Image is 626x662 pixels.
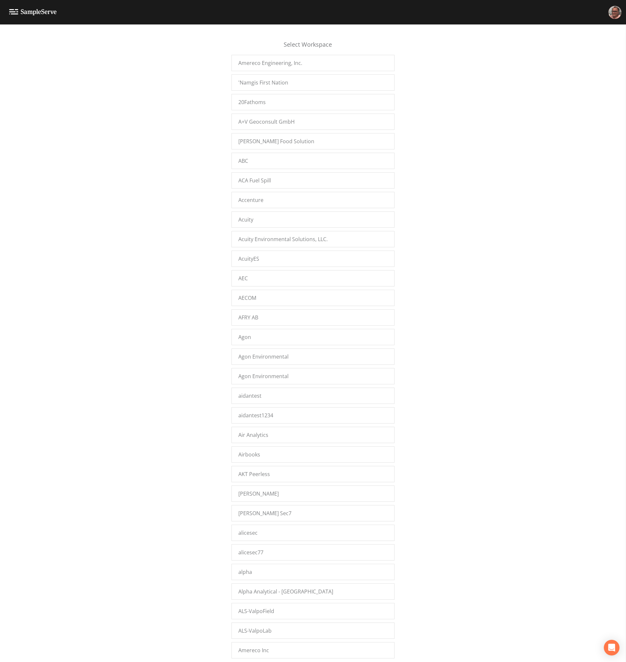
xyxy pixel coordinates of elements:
[231,153,395,169] a: ABC
[238,274,248,282] span: AEC
[231,466,395,482] a: AKT Peerless
[238,372,289,380] span: Agon Environmental
[231,329,395,345] a: Agon
[238,294,256,302] span: AECOM
[238,157,248,165] span: ABC
[238,255,259,263] span: AcuityES
[231,505,395,521] a: [PERSON_NAME] Sec7
[231,114,395,130] a: A+V Geoconsult GmbH
[238,59,302,67] span: Amereco Engineering, Inc.
[9,9,57,15] img: logo
[231,564,395,580] a: alpha
[238,470,270,478] span: AKT Peerless
[238,588,333,595] span: Alpha Analytical - [GEOGRAPHIC_DATA]
[231,446,395,463] a: Airbooks
[231,251,395,267] a: AcuityES
[231,642,395,658] a: Amereco Inc
[238,568,252,576] span: alpha
[604,640,619,655] div: Open Intercom Messenger
[238,529,258,537] span: alicesec
[231,211,395,228] a: Acuity
[231,55,395,71] a: Amereco Engineering, Inc.
[231,388,395,404] a: aidantest
[238,607,274,615] span: ALS-ValpoField
[231,485,395,502] a: [PERSON_NAME]
[231,407,395,423] a: aidantest1234
[238,431,268,439] span: Air Analytics
[231,192,395,208] a: Accenture
[238,627,272,635] span: ALS-ValpoLab
[231,583,395,600] a: Alpha Analytical - [GEOGRAPHIC_DATA]
[231,231,395,247] a: Acuity Environmental Solutions, LLC.
[231,603,395,619] a: ALS-ValpoField
[231,172,395,189] a: ACA Fuel Spill
[231,368,395,384] a: Agon Environmental
[608,6,621,19] img: e2d790fa78825a4bb76dcb6ab311d44c
[238,235,328,243] span: Acuity Environmental Solutions, LLC.
[238,548,263,556] span: alicesec77
[238,98,266,106] span: 20Fathoms
[231,94,395,110] a: 20Fathoms
[238,137,314,145] span: [PERSON_NAME] Food Solution
[231,290,395,306] a: AECOM
[238,411,273,419] span: aidantest1234
[231,40,395,55] div: Select Workspace
[238,196,263,204] span: Accenture
[238,353,289,361] span: Agon Environmental
[238,490,279,498] span: [PERSON_NAME]
[231,270,395,286] a: AEC
[238,333,251,341] span: Agon
[238,509,291,517] span: [PERSON_NAME] Sec7
[238,451,260,458] span: Airbooks
[238,79,288,86] span: 'Namgis First Nation
[238,216,253,223] span: Acuity
[238,314,258,321] span: AFRY AB
[231,623,395,639] a: ALS-ValpoLab
[231,348,395,365] a: Agon Environmental
[231,544,395,561] a: alicesec77
[231,133,395,149] a: [PERSON_NAME] Food Solution
[238,646,269,654] span: Amereco Inc
[238,177,271,184] span: ACA Fuel Spill
[238,118,295,126] span: A+V Geoconsult GmbH
[238,392,261,400] span: aidantest
[231,427,395,443] a: Air Analytics
[231,74,395,91] a: 'Namgis First Nation
[231,525,395,541] a: alicesec
[231,309,395,326] a: AFRY AB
